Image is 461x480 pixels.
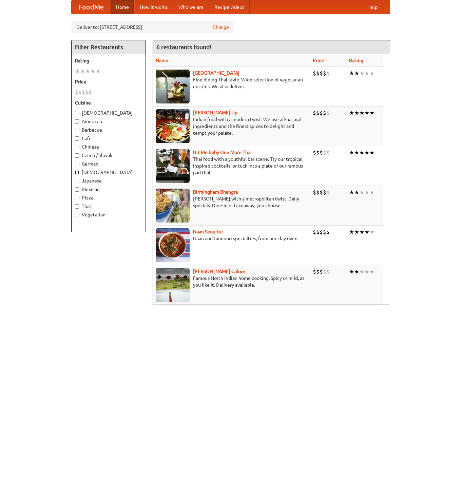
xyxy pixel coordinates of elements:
li: ★ [90,68,95,75]
li: $ [320,228,323,236]
li: $ [320,70,323,77]
li: ★ [369,268,374,275]
input: American [75,119,79,124]
input: German [75,162,79,166]
li: $ [320,149,323,156]
li: ★ [369,189,374,196]
input: Pizza [75,196,79,200]
li: $ [323,149,326,156]
input: Thai [75,204,79,209]
a: Hit Me Baby One More Thai [193,150,252,155]
li: $ [316,268,320,275]
a: Name [156,58,168,63]
b: [PERSON_NAME] Galore [193,269,245,274]
img: naansequitur.jpg [156,228,190,262]
li: $ [320,268,323,275]
li: $ [313,268,316,275]
li: ★ [359,109,364,117]
li: ★ [75,68,80,75]
li: ★ [364,189,369,196]
input: [DEMOGRAPHIC_DATA] [75,170,79,175]
li: $ [326,189,330,196]
li: ★ [364,70,369,77]
a: [PERSON_NAME] Up [193,110,237,115]
a: [GEOGRAPHIC_DATA] [193,70,239,76]
li: ★ [354,149,359,156]
a: Home [111,0,134,14]
li: ★ [369,70,374,77]
li: $ [323,189,326,196]
li: $ [82,89,85,96]
label: Chinese [75,143,142,150]
li: ★ [354,70,359,77]
p: [PERSON_NAME] with a metropolitan twist. Daily specials. Dine-in or takeaway, you choose. [156,195,308,209]
li: ★ [95,68,100,75]
li: $ [89,89,92,96]
a: Change [213,24,229,31]
img: satay.jpg [156,70,190,103]
label: American [75,118,142,125]
a: Naan Sequitur [193,229,223,234]
a: Price [313,58,324,63]
a: Recipe videos [209,0,250,14]
li: ★ [369,149,374,156]
p: Naan and tandoori specialties, from our clay oven. [156,235,308,242]
li: ★ [364,149,369,156]
li: $ [326,268,330,275]
label: Vegetarian [75,211,142,218]
li: ★ [364,268,369,275]
li: ★ [359,228,364,236]
img: currygalore.jpg [156,268,190,302]
li: ★ [369,228,374,236]
p: Famous North Indian home cooking. Spicy or mild, as you like it. Delivery available. [156,275,308,288]
li: ★ [349,189,354,196]
ng-pluralize: 6 restaurants found! [156,44,211,50]
p: Fine dining Thai-style. Wide selection of vegetarian entrées. We also deliver. [156,76,308,90]
li: ★ [349,228,354,236]
input: Cafe [75,136,79,141]
li: $ [320,189,323,196]
li: ★ [364,228,369,236]
li: $ [326,228,330,236]
li: $ [316,149,320,156]
li: ★ [349,70,354,77]
label: Japanese [75,177,142,184]
img: curryup.jpg [156,109,190,143]
input: Chinese [75,145,79,149]
label: Cafe [75,135,142,142]
label: [DEMOGRAPHIC_DATA] [75,169,142,176]
li: ★ [359,70,364,77]
li: ★ [85,68,90,75]
li: ★ [364,109,369,117]
a: Who we are [173,0,209,14]
li: $ [316,109,320,117]
li: $ [313,228,316,236]
li: $ [323,268,326,275]
a: Rating [349,58,363,63]
li: $ [320,109,323,117]
label: Mexican [75,186,142,193]
div: Deliver to: [STREET_ADDRESS] [71,21,234,33]
label: Barbecue [75,127,142,133]
li: $ [326,109,330,117]
label: Pizza [75,194,142,201]
label: Thai [75,203,142,210]
input: Czech / Slovak [75,153,79,158]
h5: Rating [75,57,142,64]
img: babythai.jpg [156,149,190,183]
a: How it works [134,0,173,14]
li: ★ [354,109,359,117]
li: $ [326,70,330,77]
li: ★ [354,189,359,196]
input: Mexican [75,187,79,192]
img: bhangra.jpg [156,189,190,223]
label: Czech / Slovak [75,152,142,159]
li: $ [75,89,78,96]
li: ★ [349,109,354,117]
li: $ [323,109,326,117]
li: ★ [359,149,364,156]
label: [DEMOGRAPHIC_DATA] [75,110,142,116]
input: [DEMOGRAPHIC_DATA] [75,111,79,115]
